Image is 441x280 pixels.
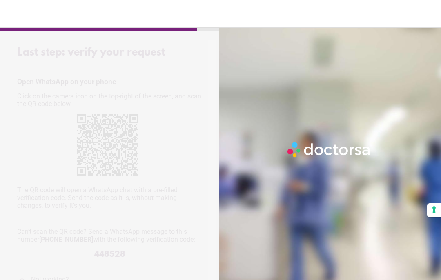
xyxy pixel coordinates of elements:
button: Your consent preferences for tracking technologies [427,203,441,217]
img: qOSqXAAAAAElFTkSuQmCC [77,114,138,176]
div: https://wa.me/+12673231263?text=My+request+verification+code+is+448528 [77,114,143,180]
p: The QR code will open a WhatsApp chat with a pre-filled verification code. Send the code as it is... [17,186,203,209]
strong: [PHONE_NUMBER] [39,236,93,243]
p: Click on the camera icon on the top-right of the screen, and scan the QR code below. [17,92,203,108]
strong: Open WhatsApp on your phone [17,78,116,86]
img: Logo-Doctorsa-trans-White-partial-flat.png [285,140,373,159]
p: Can't scan the QR code? Send a WhatsApp message to this number with the following verification code: [17,228,203,243]
div: 448528 [17,250,203,259]
div: Last step: verify your request [17,47,203,59]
